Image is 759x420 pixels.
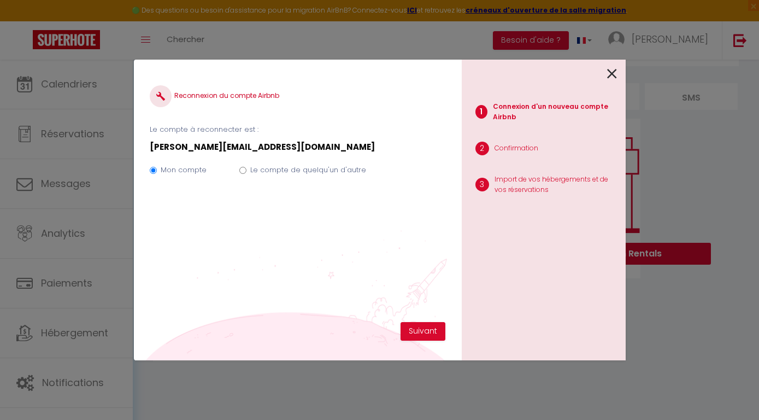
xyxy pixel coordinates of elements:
[150,85,445,107] h4: Reconnexion du compte Airbnb
[161,165,207,176] label: Mon compte
[495,143,538,154] p: Confirmation
[475,178,489,191] span: 3
[401,322,445,341] button: Suivant
[475,142,489,155] span: 2
[475,105,487,119] span: 1
[493,102,617,122] p: Connexion d'un nouveau compte Airbnb
[9,4,42,37] button: Ouvrir le widget de chat LiveChat
[495,174,617,195] p: Import de vos hébergements et de vos réservations
[150,124,445,135] p: Le compte à reconnecter est :
[250,165,366,176] label: Le compte de quelqu'un d'autre
[150,141,445,154] p: [PERSON_NAME][EMAIL_ADDRESS][DOMAIN_NAME]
